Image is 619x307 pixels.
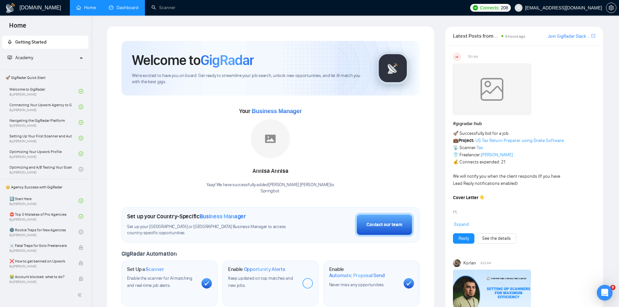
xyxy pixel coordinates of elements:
[606,3,616,13] button: setting
[4,21,32,34] span: Home
[501,4,508,11] span: 208
[251,119,290,158] img: placeholder.png
[463,260,476,267] span: Korlan
[505,34,525,39] span: 6 hours ago
[475,138,564,143] a: US Tax Return Preparer using Drake Software
[355,213,414,237] button: Contact our team
[481,152,513,158] a: [PERSON_NAME]
[79,136,83,140] span: check-circle
[200,51,254,69] span: GigRadar
[251,108,302,114] span: Business Manager
[591,33,595,38] span: export
[454,222,469,227] span: Expand
[458,235,469,242] a: Reply
[79,120,83,125] span: check-circle
[329,272,385,279] span: Automatic Proposal Send
[477,145,483,150] a: Tax
[127,275,192,288] span: Enable the scanner for AI matching and real-time job alerts.
[109,5,138,10] a: dashboardDashboard
[9,258,72,264] span: ❌ How to get banned on Upwork
[79,245,83,250] span: lock
[9,249,72,253] span: By [PERSON_NAME]
[516,6,521,10] span: user
[127,213,246,220] h1: Set up your Country-Specific
[329,266,398,279] h1: Enable
[127,224,299,236] span: Set up your [GEOGRAPHIC_DATA] or [GEOGRAPHIC_DATA] Business Manager to access country-specific op...
[9,131,79,145] a: Setting Up Your First Scanner and Auto-BidderBy[PERSON_NAME]
[9,274,72,280] span: 😭 Account blocked: what to do?
[9,209,79,224] a: ⛔ Top 3 Mistakes of Pro AgenciesBy[PERSON_NAME]
[79,198,83,203] span: check-circle
[5,3,16,13] img: logo
[79,151,83,156] span: check-circle
[9,194,79,208] a: 1️⃣ Start HereBy[PERSON_NAME]
[458,138,474,143] strong: Project:
[206,182,334,194] div: Yaay! We have successfully added [PERSON_NAME] [PERSON_NAME] to
[200,213,246,220] span: Business Manager
[244,266,285,273] span: Opportunity Alerts
[7,55,33,60] span: Academy
[77,292,84,298] span: double-left
[9,242,72,249] span: ☠️ Fatal Traps for Solo Freelancers
[480,4,499,11] span: Connects:
[79,261,83,265] span: lock
[453,32,499,40] span: Latest Posts from the GigRadar Community
[606,5,616,10] span: setting
[453,195,485,200] strong: Cover Letter 👇
[76,5,96,10] a: homeHome
[548,33,590,40] a: Join GigRadar Slack Community
[3,71,88,84] span: 🚀 GigRadar Quick Start
[7,55,12,60] span: fund-projection-screen
[591,33,595,39] a: export
[228,275,293,288] span: Keep updated on top matches and new jobs.
[9,264,72,268] span: By [PERSON_NAME]
[79,230,83,234] span: check-circle
[9,100,79,114] a: Connecting Your Upwork Agency to GigRadarBy[PERSON_NAME]
[480,260,491,266] span: 3:02 AM
[9,115,79,130] a: Navigating the GigRadar PlatformBy[PERSON_NAME]
[132,51,254,69] h1: Welcome to
[79,276,83,281] span: lock
[477,233,516,244] button: See the details
[79,214,83,219] span: check-circle
[597,285,613,301] div: Open Intercom Messenger
[9,84,79,98] a: Welcome to GigRadarBy[PERSON_NAME]
[468,54,478,60] span: 7:51 AM
[15,39,46,45] span: Getting Started
[239,108,302,115] span: Your
[329,282,384,288] span: Never miss any opportunities.
[377,52,409,84] img: gigradar-logo.png
[146,266,164,273] span: Scanner
[7,40,12,44] span: rocket
[228,266,285,273] h1: Enable
[206,166,334,177] div: Annisa Annisa
[453,53,460,60] div: US
[15,55,33,60] span: Academy
[79,167,83,172] span: check-circle
[367,221,402,228] div: Contact our team
[151,5,175,10] a: searchScanner
[453,120,595,127] h1: # gigradar-hub
[9,225,79,239] a: 🌚 Rookie Traps for New AgenciesBy[PERSON_NAME]
[79,89,83,94] span: check-circle
[453,233,474,244] button: Reply
[132,73,366,85] span: We're excited to have you on board. Get ready to streamline your job search, unlock new opportuni...
[9,147,79,161] a: Optimizing Your Upwork ProfileBy[PERSON_NAME]
[206,188,334,194] p: Springbot .
[9,162,79,176] a: Optimizing and A/B Testing Your Scanner for Better ResultsBy[PERSON_NAME]
[122,250,176,257] span: GigRadar Automation
[453,259,461,267] img: Korlan
[79,105,83,109] span: check-circle
[606,5,616,10] a: setting
[3,181,88,194] span: 👑 Agency Success with GigRadar
[453,63,531,115] img: weqQh+iSagEgQAAAABJRU5ErkJggg==
[2,36,88,49] li: Getting Started
[610,285,615,290] span: 8
[482,235,511,242] a: See the details
[473,5,478,10] img: upwork-logo.png
[9,280,72,284] span: By [PERSON_NAME]
[127,266,164,273] h1: Set Up a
